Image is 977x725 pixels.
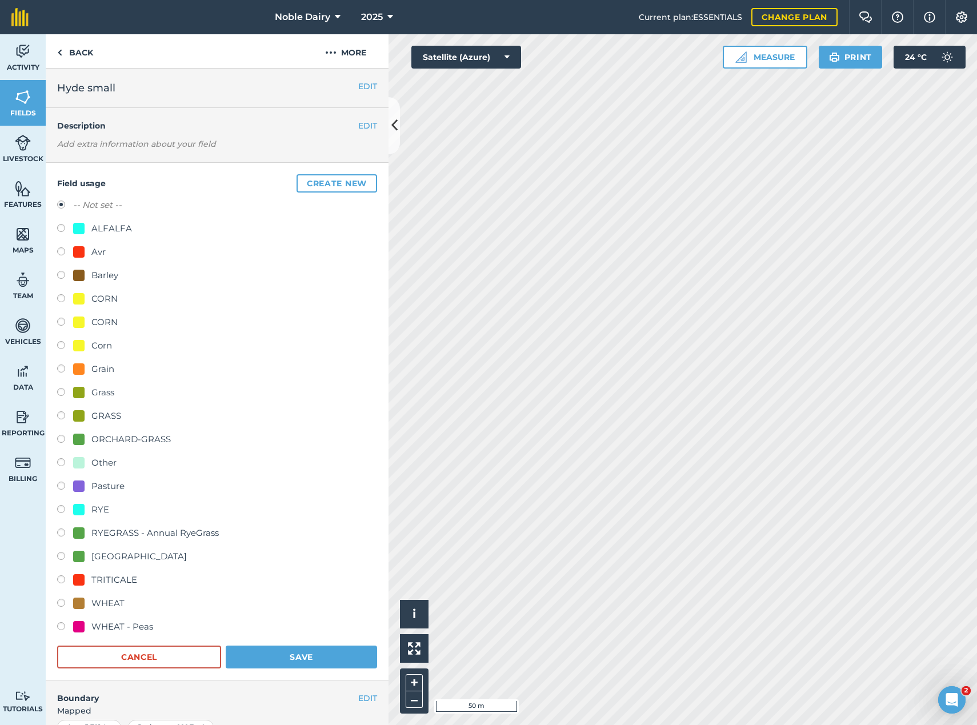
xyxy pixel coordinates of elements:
img: Four arrows, one pointing top left, one top right, one bottom right and the last bottom left [408,642,421,655]
div: Corn [91,339,112,353]
img: Ruler icon [735,51,747,63]
span: Noble Dairy [275,10,330,24]
iframe: Intercom live chat [938,686,966,714]
img: A cog icon [955,11,968,23]
div: Other [91,456,117,470]
a: Change plan [751,8,838,26]
button: Print [819,46,883,69]
img: svg+xml;base64,PD94bWwgdmVyc2lvbj0iMS4wIiBlbmNvZGluZz0idXRmLTgiPz4KPCEtLSBHZW5lcmF0b3I6IEFkb2JlIE... [15,271,31,289]
span: 2025 [361,10,383,24]
img: svg+xml;base64,PD94bWwgdmVyc2lvbj0iMS4wIiBlbmNvZGluZz0idXRmLTgiPz4KPCEtLSBHZW5lcmF0b3I6IEFkb2JlIE... [15,43,31,60]
span: Hyde small [57,80,115,96]
button: Save [226,646,377,668]
button: EDIT [358,119,377,132]
img: svg+xml;base64,PD94bWwgdmVyc2lvbj0iMS4wIiBlbmNvZGluZz0idXRmLTgiPz4KPCEtLSBHZW5lcmF0b3I6IEFkb2JlIE... [15,454,31,471]
img: svg+xml;base64,PHN2ZyB4bWxucz0iaHR0cDovL3d3dy53My5vcmcvMjAwMC9zdmciIHdpZHRoPSI1NiIgaGVpZ2h0PSI2MC... [15,226,31,243]
img: svg+xml;base64,PD94bWwgdmVyc2lvbj0iMS4wIiBlbmNvZGluZz0idXRmLTgiPz4KPCEtLSBHZW5lcmF0b3I6IEFkb2JlIE... [15,317,31,334]
h4: Field usage [57,174,377,193]
button: Create new [297,174,377,193]
label: -- Not set -- [73,198,122,212]
div: WHEAT [91,596,125,610]
img: fieldmargin Logo [11,8,29,26]
em: Add extra information about your field [57,139,216,149]
img: svg+xml;base64,PD94bWwgdmVyc2lvbj0iMS4wIiBlbmNvZGluZz0idXRmLTgiPz4KPCEtLSBHZW5lcmF0b3I6IEFkb2JlIE... [936,46,959,69]
img: svg+xml;base64,PHN2ZyB4bWxucz0iaHR0cDovL3d3dy53My5vcmcvMjAwMC9zdmciIHdpZHRoPSI1NiIgaGVpZ2h0PSI2MC... [15,89,31,106]
img: svg+xml;base64,PHN2ZyB4bWxucz0iaHR0cDovL3d3dy53My5vcmcvMjAwMC9zdmciIHdpZHRoPSIyMCIgaGVpZ2h0PSIyNC... [325,46,337,59]
button: + [406,674,423,691]
span: Current plan : ESSENTIALS [639,11,742,23]
img: A question mark icon [891,11,904,23]
h4: Description [57,119,377,132]
button: Cancel [57,646,221,668]
img: svg+xml;base64,PD94bWwgdmVyc2lvbj0iMS4wIiBlbmNvZGluZz0idXRmLTgiPz4KPCEtLSBHZW5lcmF0b3I6IEFkb2JlIE... [15,134,31,151]
div: RYEGRASS - Annual RyeGrass [91,526,219,540]
img: svg+xml;base64,PD94bWwgdmVyc2lvbj0iMS4wIiBlbmNvZGluZz0idXRmLTgiPz4KPCEtLSBHZW5lcmF0b3I6IEFkb2JlIE... [15,691,31,702]
button: Measure [723,46,807,69]
div: GRASS [91,409,121,423]
img: Two speech bubbles overlapping with the left bubble in the forefront [859,11,872,23]
img: svg+xml;base64,PHN2ZyB4bWxucz0iaHR0cDovL3d3dy53My5vcmcvMjAwMC9zdmciIHdpZHRoPSI1NiIgaGVpZ2h0PSI2MC... [15,180,31,197]
div: ORCHARD-GRASS [91,432,171,446]
img: svg+xml;base64,PHN2ZyB4bWxucz0iaHR0cDovL3d3dy53My5vcmcvMjAwMC9zdmciIHdpZHRoPSI5IiBoZWlnaHQ9IjI0Ii... [57,46,62,59]
div: CORN [91,292,118,306]
button: Satellite (Azure) [411,46,521,69]
div: TRITICALE [91,573,137,587]
img: svg+xml;base64,PD94bWwgdmVyc2lvbj0iMS4wIiBlbmNvZGluZz0idXRmLTgiPz4KPCEtLSBHZW5lcmF0b3I6IEFkb2JlIE... [15,363,31,380]
button: i [400,600,429,628]
button: 24 °C [894,46,966,69]
img: svg+xml;base64,PHN2ZyB4bWxucz0iaHR0cDovL3d3dy53My5vcmcvMjAwMC9zdmciIHdpZHRoPSIxNyIgaGVpZ2h0PSIxNy... [924,10,935,24]
button: – [406,691,423,708]
div: Grass [91,386,114,399]
span: Mapped [46,704,389,717]
button: EDIT [358,692,377,704]
div: Barley [91,269,118,282]
span: 2 [962,686,971,695]
a: Back [46,34,105,68]
div: [GEOGRAPHIC_DATA] [91,550,187,563]
img: svg+xml;base64,PD94bWwgdmVyc2lvbj0iMS4wIiBlbmNvZGluZz0idXRmLTgiPz4KPCEtLSBHZW5lcmF0b3I6IEFkb2JlIE... [15,408,31,426]
div: RYE [91,503,109,516]
h4: Boundary [46,680,358,704]
div: Avr [91,245,106,259]
button: EDIT [358,80,377,93]
div: Pasture [91,479,125,493]
button: More [303,34,389,68]
img: svg+xml;base64,PHN2ZyB4bWxucz0iaHR0cDovL3d3dy53My5vcmcvMjAwMC9zdmciIHdpZHRoPSIxOSIgaGVpZ2h0PSIyNC... [829,50,840,64]
div: CORN [91,315,118,329]
div: WHEAT - Peas [91,620,153,634]
div: ALFALFA [91,222,132,235]
div: Grain [91,362,114,376]
span: i [413,607,416,621]
span: 24 ° C [905,46,927,69]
